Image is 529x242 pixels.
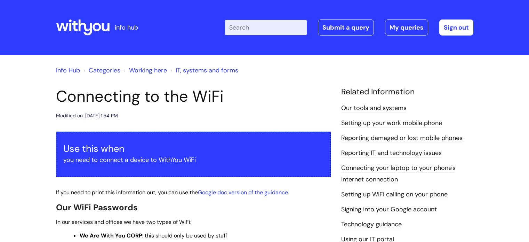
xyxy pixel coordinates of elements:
a: Our tools and systems [341,104,407,113]
p: info hub [115,22,138,33]
a: Categories [89,66,120,75]
a: Info Hub [56,66,80,75]
a: Technology guidance [341,220,402,229]
a: Connecting your laptop to your phone's internet connection [341,164,456,184]
span: : this should only be used by staff [80,232,227,239]
span: Our WiFi Passwords [56,202,138,213]
a: Submit a query [318,19,374,36]
h3: Use this when [63,143,323,154]
a: Setting up WiFi calling on your phone [341,190,448,199]
span: If you need to print this information out, you can use the . [56,189,289,196]
a: Reporting damaged or lost mobile phones [341,134,463,143]
div: Modified on: [DATE] 1:54 PM [56,111,118,120]
strong: We Are With You CORP [80,232,142,239]
div: | - [225,19,473,36]
li: Solution home [82,65,120,76]
h1: Connecting to the WiFi [56,87,331,106]
a: Setting up your work mobile phone [341,119,442,128]
span: In our services and offices we have two types of WiFi: [56,218,191,226]
p: you need to connect a device to WithYou WiFi [63,154,323,165]
a: Reporting IT and technology issues [341,149,442,158]
a: Sign out [439,19,473,36]
a: Signing into your Google account [341,205,437,214]
input: Search [225,20,307,35]
a: IT, systems and forms [176,66,238,75]
a: My queries [385,19,428,36]
li: IT, systems and forms [169,65,238,76]
h4: Related Information [341,87,473,97]
a: Google doc version of the guidance [198,189,288,196]
a: Working here [129,66,167,75]
li: Working here [122,65,167,76]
